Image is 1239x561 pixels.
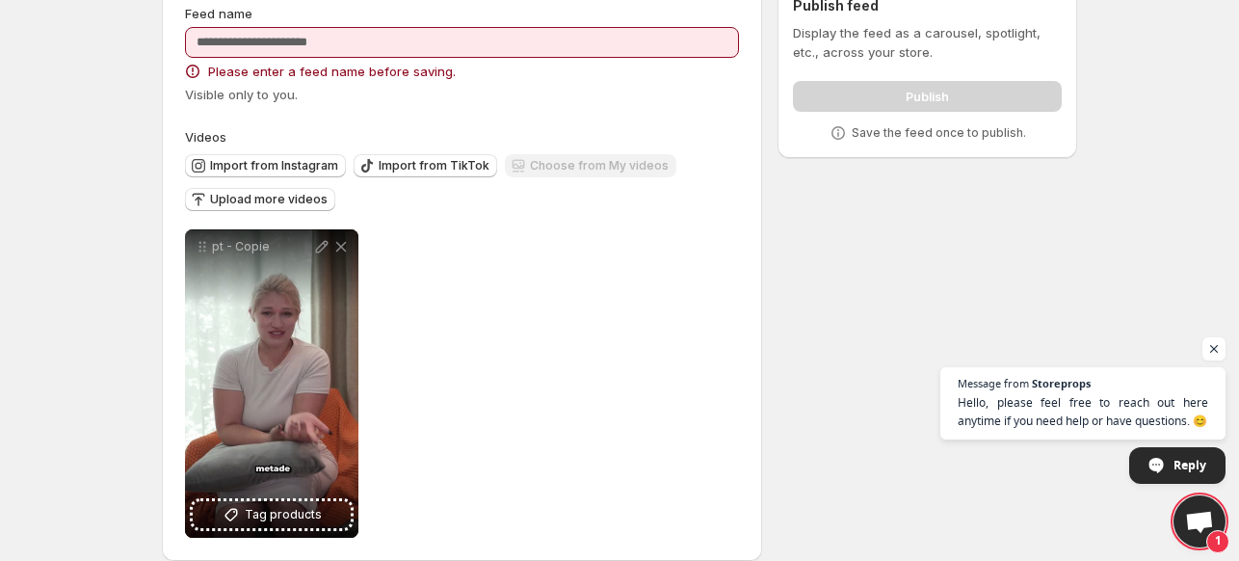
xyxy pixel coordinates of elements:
div: pt - CopieTag products [185,229,358,538]
button: Upload more videos [185,188,335,211]
p: Save the feed once to publish. [852,125,1026,141]
span: Message from [958,378,1029,388]
span: 1 [1206,530,1229,553]
p: Display the feed as a carousel, spotlight, etc., across your store. [793,23,1062,62]
div: Open chat [1173,495,1226,548]
span: Videos [185,129,226,145]
span: Import from TikTok [379,158,489,174]
button: Tag products [193,501,351,528]
p: pt - Copie [212,239,312,254]
span: Visible only to you. [185,87,298,102]
span: Feed name [185,6,252,21]
span: Upload more videos [210,192,328,207]
button: Import from TikTok [354,154,497,177]
span: Storeprops [1032,378,1091,388]
span: Import from Instagram [210,158,338,174]
button: Import from Instagram [185,154,346,177]
span: Tag products [245,505,322,524]
span: Hello, please feel free to reach out here anytime if you need help or have questions. 😊 [958,393,1208,430]
span: Reply [1173,448,1206,482]
span: Please enter a feed name before saving. [208,62,456,81]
